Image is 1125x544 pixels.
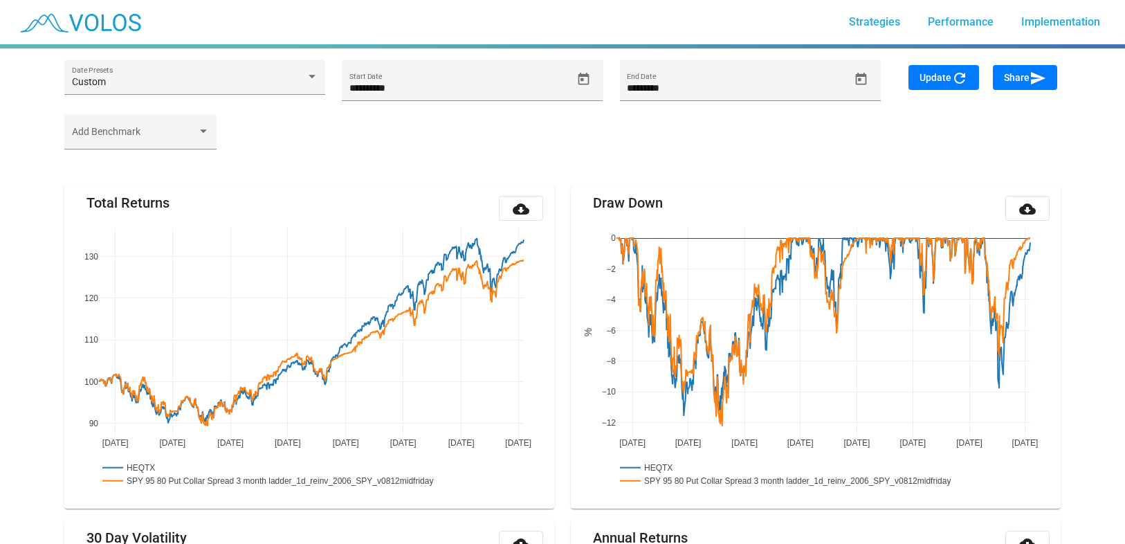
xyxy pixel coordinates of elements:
[1019,201,1036,217] mat-icon: cloud_download
[951,70,968,87] mat-icon: refresh
[917,10,1005,35] a: Performance
[849,67,873,91] button: Open calendar
[908,65,979,90] button: Update
[928,15,994,28] span: Performance
[838,10,911,35] a: Strategies
[1010,10,1111,35] a: Implementation
[1004,72,1046,83] span: Share
[72,76,106,87] span: Custom
[86,196,170,210] mat-card-title: Total Returns
[1030,70,1046,87] mat-icon: send
[849,15,900,28] span: Strategies
[1021,15,1100,28] span: Implementation
[993,65,1057,90] button: Share
[920,72,968,83] span: Update
[513,201,529,217] mat-icon: cloud_download
[571,67,596,91] button: Open calendar
[593,196,663,210] mat-card-title: Draw Down
[11,5,148,39] img: blue_transparent.png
